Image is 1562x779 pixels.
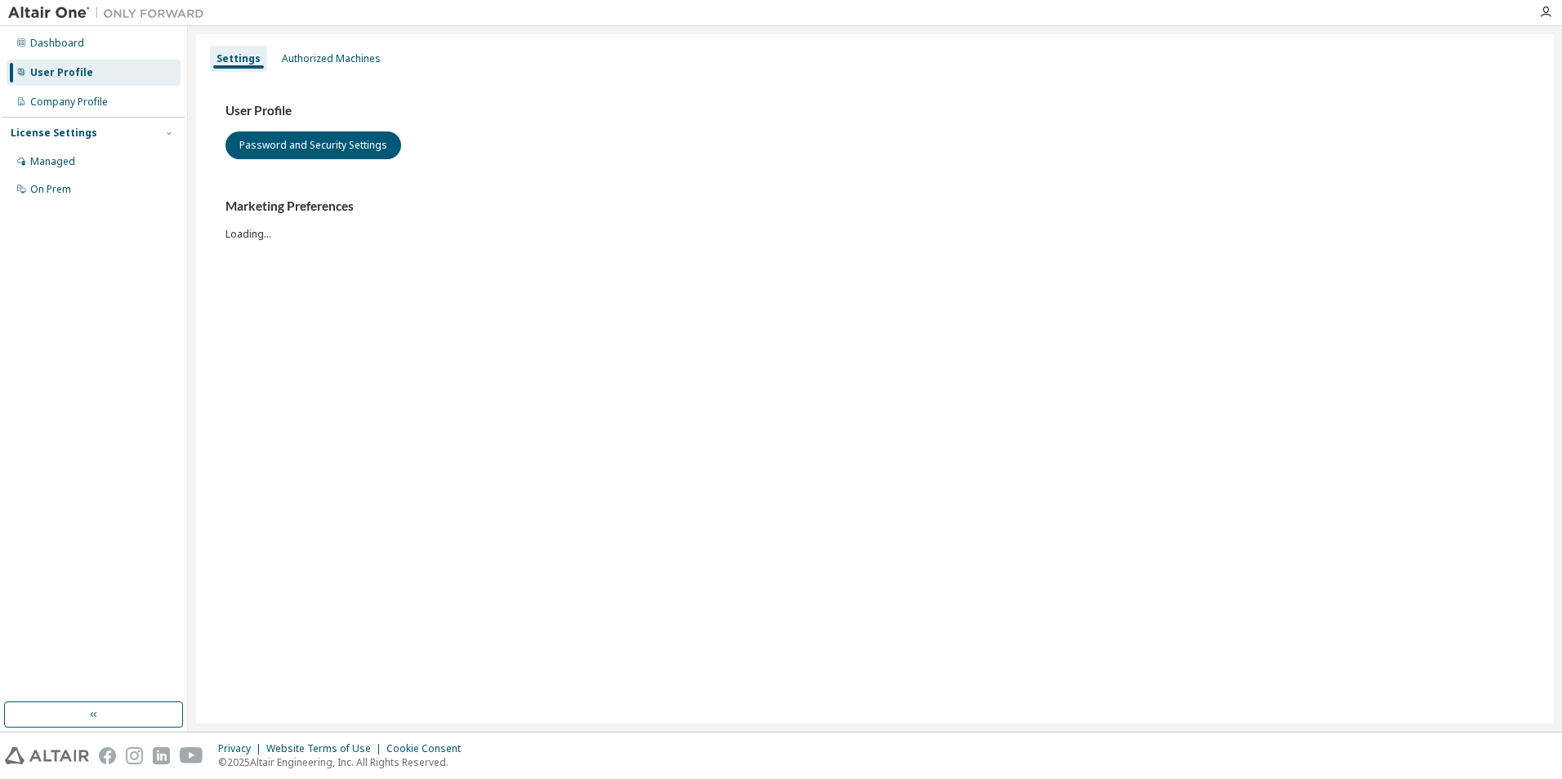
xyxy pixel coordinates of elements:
div: Settings [216,52,261,65]
div: On Prem [30,183,71,196]
img: linkedin.svg [153,747,170,764]
img: altair_logo.svg [5,747,89,764]
img: youtube.svg [180,747,203,764]
img: Altair One [8,5,212,21]
div: Privacy [218,742,266,755]
h3: Marketing Preferences [225,198,1524,215]
h3: User Profile [225,103,1524,119]
div: Website Terms of Use [266,742,386,755]
p: © 2025 Altair Engineering, Inc. All Rights Reserved. [218,755,471,769]
div: Dashboard [30,37,84,50]
div: Loading... [225,198,1524,240]
img: facebook.svg [99,747,116,764]
div: Authorized Machines [282,52,381,65]
button: Password and Security Settings [225,131,401,159]
div: User Profile [30,66,93,79]
div: License Settings [11,127,97,140]
img: instagram.svg [126,747,143,764]
div: Company Profile [30,96,108,109]
div: Managed [30,155,75,168]
div: Cookie Consent [386,742,471,755]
